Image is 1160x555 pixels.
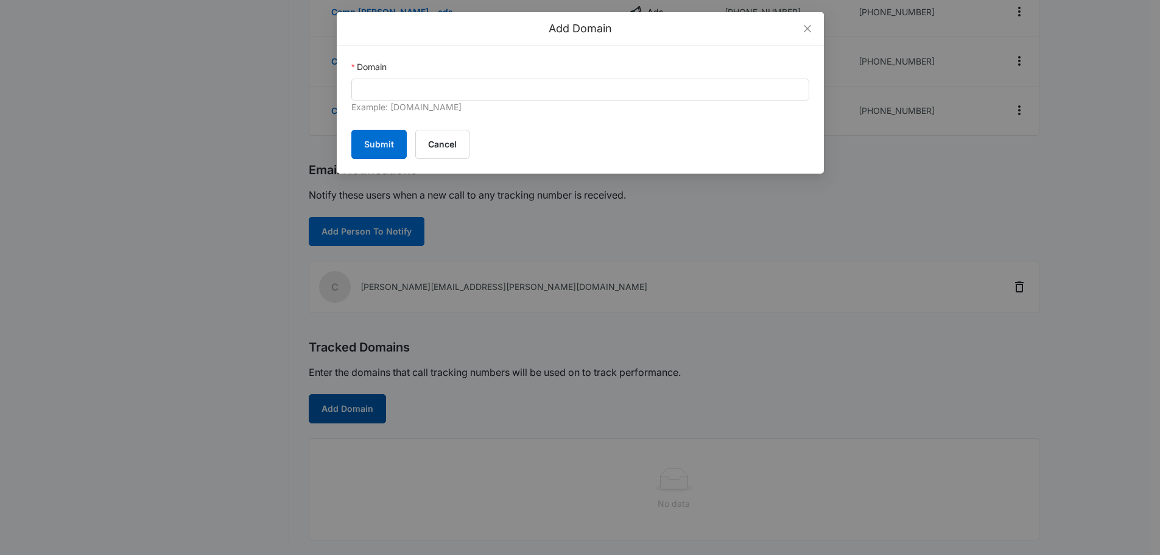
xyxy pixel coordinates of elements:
div: Add Domain [351,22,809,35]
label: Domain [351,60,387,74]
div: Example: [DOMAIN_NAME] [351,101,809,115]
button: Submit [351,130,407,159]
span: close [803,24,812,34]
button: Close [791,12,824,45]
input: Domain [351,79,809,101]
button: Cancel [415,130,469,159]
